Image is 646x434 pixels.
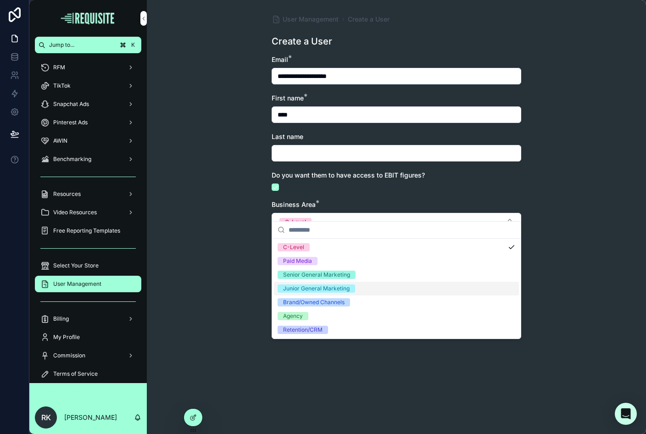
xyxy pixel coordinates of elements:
[53,227,120,234] span: Free Reporting Templates
[129,41,137,49] span: K
[53,64,65,71] span: RFM
[35,311,141,327] a: Billing
[35,347,141,364] a: Commission
[272,213,521,230] button: Select Button
[53,352,85,359] span: Commission
[53,137,67,145] span: AWIN
[53,190,81,198] span: Resources
[53,209,97,216] span: Video Resources
[348,15,390,24] a: Create a User
[53,370,98,378] span: Terms of Service
[272,171,425,179] span: Do you want them to have access to EBIT figures?
[35,151,141,167] a: Benchmarking
[283,257,312,265] div: Paid Media
[272,15,339,24] a: User Management
[283,312,303,320] div: Agency
[53,156,91,163] span: Benchmarking
[272,133,303,140] span: Last name
[35,133,141,149] a: AWIN
[53,262,99,269] span: Select Your Store
[615,403,637,425] div: Open Intercom Messenger
[35,204,141,221] a: Video Resources
[53,82,71,89] span: TikTok
[53,315,69,323] span: Billing
[285,218,306,226] div: C-Level
[272,239,521,339] div: Suggestions
[283,284,350,293] div: Junior General Marketing
[272,56,288,63] span: Email
[35,257,141,274] a: Select Your Store
[60,11,117,26] img: App logo
[35,96,141,112] a: Snapchat Ads
[272,200,316,208] span: Business Area
[35,37,141,53] button: Jump to...K
[283,271,350,279] div: Senior General Marketing
[35,59,141,76] a: RFM
[35,186,141,202] a: Resources
[283,298,345,306] div: Brand/Owned Channels
[49,41,115,49] span: Jump to...
[29,53,147,383] div: scrollable content
[53,280,101,288] span: User Management
[64,413,117,422] p: [PERSON_NAME]
[35,388,80,395] span: Viewing as Rober
[35,78,141,94] a: TikTok
[35,329,141,345] a: My Profile
[272,94,304,102] span: First name
[279,217,312,226] button: Unselect C_LEVEL
[35,366,141,382] a: Terms of Service
[283,243,304,251] div: C-Level
[53,119,88,126] span: Pinterest Ads
[35,276,141,292] a: User Management
[283,15,339,24] span: User Management
[283,326,323,334] div: Retention/CRM
[35,114,141,131] a: Pinterest Ads
[41,412,51,423] span: RK
[53,100,89,108] span: Snapchat Ads
[35,223,141,239] a: Free Reporting Templates
[53,334,80,341] span: My Profile
[272,35,332,48] h1: Create a User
